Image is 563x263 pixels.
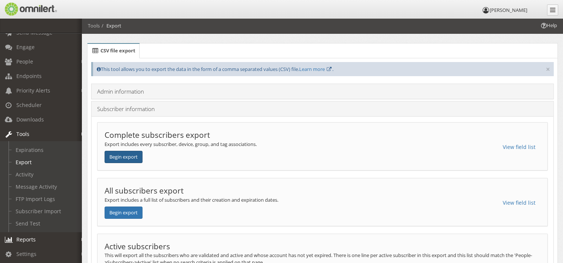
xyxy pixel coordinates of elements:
[16,236,36,243] span: Reports
[105,130,210,140] span: Complete subscribers export
[105,141,540,148] p: Export includes every subscriber, device, group, and tag associations.
[546,66,550,73] button: ×
[16,58,33,65] span: People
[17,5,32,12] span: Help
[87,44,140,58] a: CSV file export
[498,197,540,209] button: View field list
[16,130,29,137] span: Tools
[540,22,557,29] span: Help
[105,197,540,204] p: Export includes a full list of subscribers and their creation and expiration dates.
[91,62,554,77] div: This tool allows you to export the data in the form of a comma separated values (CSV) file. .
[16,101,42,108] span: Scheduler
[97,88,144,95] a: Admin information
[105,207,143,219] button: Begin export
[16,87,50,94] span: Priority Alerts
[16,250,36,257] span: Settings
[4,3,57,16] img: Omnilert
[100,22,121,29] li: Export
[16,72,42,79] span: Endpoints
[490,7,527,13] span: [PERSON_NAME]
[88,22,100,29] li: Tools
[16,43,35,51] span: Engage
[498,141,540,153] button: View field list
[105,185,183,196] span: All subscribers export
[299,66,325,72] a: Learn more
[547,4,558,16] a: Collapse Menu
[105,151,143,163] button: Begin export
[100,47,135,54] span: CSV file export
[16,116,44,123] span: Downloads
[97,105,155,113] a: Subscriber information
[105,241,170,251] span: Active subscribers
